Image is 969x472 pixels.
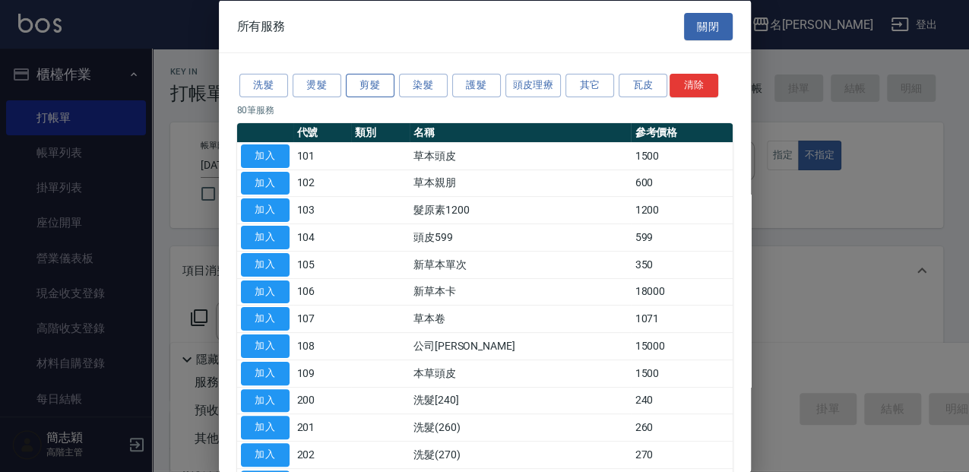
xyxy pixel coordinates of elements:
td: 公司[PERSON_NAME] [410,332,632,360]
td: 1500 [631,142,732,169]
td: 109 [293,360,352,387]
button: 加入 [241,388,290,412]
td: 草本親朋 [410,169,632,197]
td: 104 [293,223,352,251]
td: 新草本單次 [410,251,632,278]
button: 關閉 [684,12,733,40]
td: 108 [293,332,352,360]
th: 名稱 [410,122,632,142]
td: 15000 [631,332,732,360]
td: 101 [293,142,352,169]
td: 1071 [631,305,732,332]
th: 參考價格 [631,122,732,142]
button: 其它 [565,74,614,97]
td: 106 [293,278,352,306]
p: 80 筆服務 [237,103,733,116]
td: 103 [293,196,352,223]
td: 600 [631,169,732,197]
td: 201 [293,413,352,441]
button: 加入 [241,416,290,439]
span: 所有服務 [237,18,286,33]
button: 加入 [241,198,290,222]
td: 草本卷 [410,305,632,332]
td: 草本頭皮 [410,142,632,169]
td: 新草本卡 [410,278,632,306]
td: 洗髮(260) [410,413,632,441]
button: 加入 [241,443,290,467]
td: 107 [293,305,352,332]
button: 護髮 [452,74,501,97]
button: 加入 [241,361,290,385]
td: 18000 [631,278,732,306]
button: 加入 [241,252,290,276]
button: 洗髮 [239,74,288,97]
td: 599 [631,223,732,251]
button: 瓦皮 [619,74,667,97]
td: 240 [631,387,732,414]
button: 清除 [670,74,718,97]
td: 105 [293,251,352,278]
button: 頭皮理療 [505,74,562,97]
td: 頭皮599 [410,223,632,251]
td: 270 [631,441,732,468]
button: 燙髮 [293,74,341,97]
td: 350 [631,251,732,278]
button: 加入 [241,226,290,249]
td: 本草頭皮 [410,360,632,387]
td: 髮原素1200 [410,196,632,223]
button: 加入 [241,171,290,195]
th: 代號 [293,122,352,142]
button: 染髮 [399,74,448,97]
td: 1500 [631,360,732,387]
button: 剪髮 [346,74,394,97]
td: 102 [293,169,352,197]
td: 1200 [631,196,732,223]
td: 200 [293,387,352,414]
td: 洗髮[240] [410,387,632,414]
th: 類別 [351,122,410,142]
td: 260 [631,413,732,441]
button: 加入 [241,334,290,358]
button: 加入 [241,307,290,331]
td: 洗髮(270) [410,441,632,468]
button: 加入 [241,280,290,303]
td: 202 [293,441,352,468]
button: 加入 [241,144,290,167]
